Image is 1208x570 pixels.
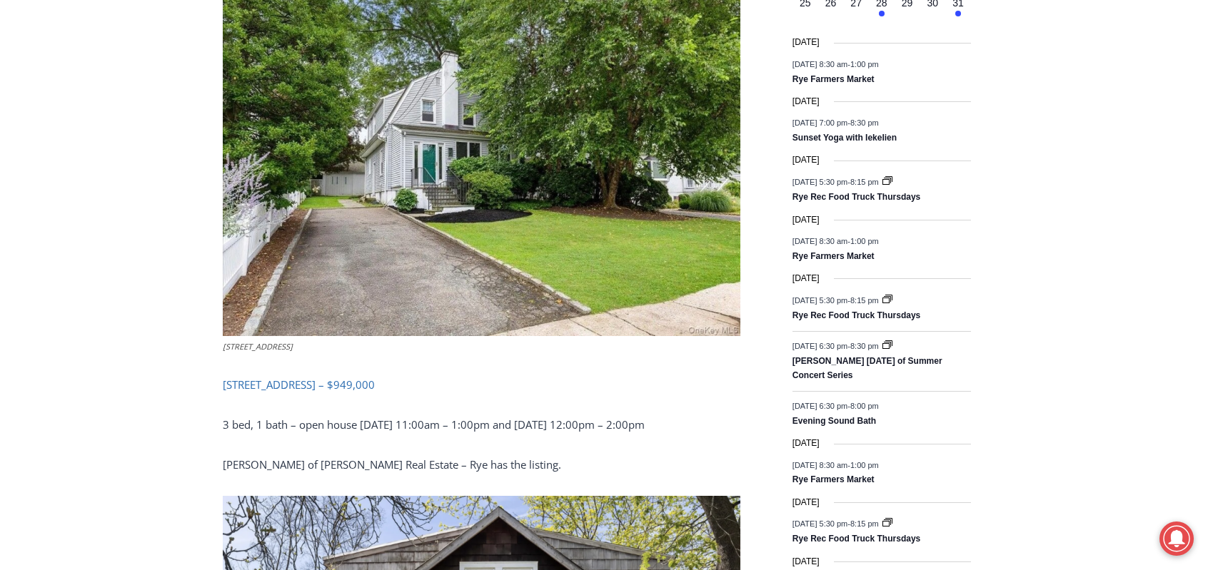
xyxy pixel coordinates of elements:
span: 8:15 pm [850,519,879,528]
span: [DATE] 6:30 pm [792,402,847,410]
div: "We would have speakers with experience in local journalism speak to us about their experiences a... [361,1,675,138]
em: Has events [955,11,961,16]
span: [DATE] 5:30 pm [792,177,847,185]
time: - [792,342,881,350]
time: - [792,59,879,68]
a: [PERSON_NAME] [DATE] of Summer Concert Series [792,356,942,381]
a: Rye Farmers Market [792,251,875,263]
time: - [792,236,879,245]
a: Sunset Yoga with Iekelien [792,133,897,144]
a: Evening Sound Bath [792,416,876,427]
span: [DATE] 5:30 pm [792,295,847,304]
time: - [792,460,879,469]
span: 8:00 pm [850,402,879,410]
time: - [792,402,879,410]
span: 1:00 pm [850,460,879,469]
span: [PERSON_NAME] of [PERSON_NAME] Real Estate – Rye has the listing. [223,457,561,472]
span: [DATE] 8:30 am [792,59,847,68]
time: [DATE] [792,213,820,227]
a: Rye Farmers Market [792,474,875,486]
span: 8:15 pm [850,295,879,304]
span: [DATE] 5:30 pm [792,519,847,528]
div: Book [PERSON_NAME]'s Good Humor for Your Drive by Birthday [94,19,353,46]
a: Intern @ [DOMAIN_NAME] [343,138,692,178]
h4: Book [PERSON_NAME]'s Good Humor for Your Event [435,15,497,55]
time: [DATE] [792,437,820,450]
a: Open Tues. - Sun. [PHONE_NUMBER] [1,143,144,178]
time: - [792,295,881,304]
time: [DATE] [792,272,820,285]
time: - [792,177,881,185]
time: [DATE] [792,496,820,509]
span: 8:30 pm [850,342,879,350]
em: Has events [879,11,885,16]
span: Open Tues. - Sun. [PHONE_NUMBER] [4,147,140,201]
span: 8:15 pm [850,177,879,185]
img: s_800_d653096d-cda9-4b24-94f4-9ae0c7afa054.jpeg [346,1,431,65]
time: [DATE] [792,36,820,49]
time: [DATE] [792,555,820,569]
a: Rye Rec Food Truck Thursdays [792,310,920,322]
span: [DATE] 6:30 pm [792,342,847,350]
a: Book [PERSON_NAME]'s Good Humor for Your Event [424,4,515,65]
div: "...watching a master [PERSON_NAME] chef prepare an omakase meal is fascinating dinner theater an... [146,89,203,171]
span: [DATE] 7:00 pm [792,118,847,127]
time: - [792,519,881,528]
span: 3 bed, 1 bath – open house [DATE] 11:00am – 1:00pm and [DATE] 12:00pm – 2:00pm [223,417,645,432]
span: 8:30 pm [850,118,879,127]
a: Rye Rec Food Truck Thursdays [792,534,920,545]
a: Rye Rec Food Truck Thursdays [792,192,920,203]
time: [DATE] [792,95,820,108]
time: [DATE] [792,153,820,167]
a: Rye Farmers Market [792,74,875,86]
span: [DATE] 8:30 am [792,236,847,245]
a: [STREET_ADDRESS] – $949,000 [223,377,375,392]
span: [DATE] 8:30 am [792,460,847,469]
span: 1:00 pm [850,236,879,245]
span: 1:00 pm [850,59,879,68]
span: Intern @ [DOMAIN_NAME] [373,142,662,174]
figcaption: [STREET_ADDRESS] [223,340,740,353]
time: - [792,118,879,127]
